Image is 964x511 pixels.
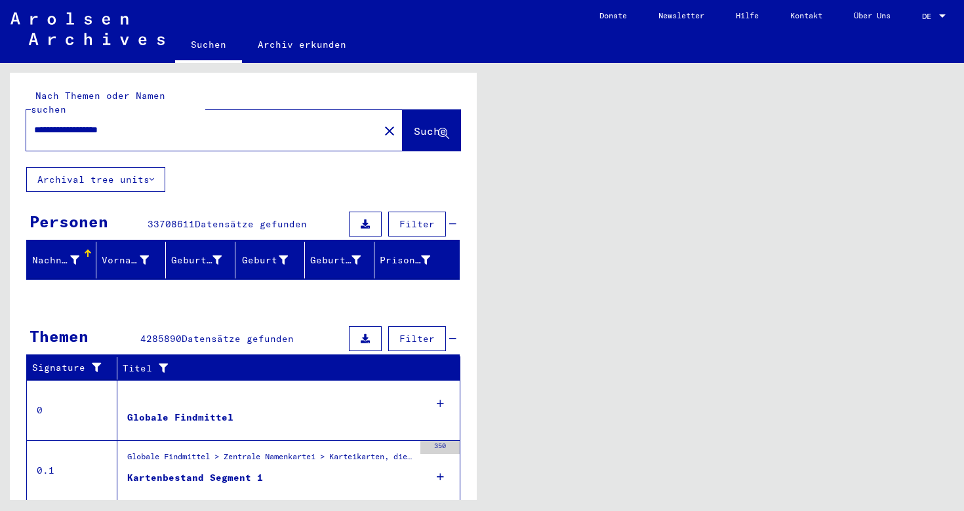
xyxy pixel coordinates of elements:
img: Arolsen_neg.svg [10,12,165,45]
span: Suche [414,124,447,138]
div: Nachname [32,250,96,271]
div: Geburtsdatum [310,254,361,267]
div: Prisoner # [380,250,447,271]
button: Filter [388,326,446,351]
span: Datensätze gefunden [182,333,294,345]
div: Nachname [32,254,79,267]
mat-label: Nach Themen oder Namen suchen [31,90,165,115]
button: Filter [388,212,446,237]
mat-header-cell: Vorname [96,242,166,278]
mat-icon: close [382,123,397,139]
div: Globale Findmittel > Zentrale Namenkartei > Karteikarten, die im Rahmen der sequentiellen Massend... [127,451,414,469]
div: Geburt‏ [241,250,304,271]
mat-header-cell: Prisoner # [374,242,459,278]
div: Geburtsname [171,254,222,267]
td: 0.1 [27,440,117,501]
div: Globale Findmittel [127,411,233,425]
span: 4285890 [140,333,182,345]
mat-header-cell: Nachname [27,242,96,278]
div: Prisoner # [380,254,430,267]
div: Vorname [102,250,165,271]
div: Geburtsdatum [310,250,377,271]
mat-header-cell: Geburt‏ [235,242,305,278]
span: Filter [399,333,435,345]
span: Filter [399,218,435,230]
div: Geburt‏ [241,254,288,267]
td: 0 [27,380,117,440]
div: Signature [32,358,120,379]
mat-header-cell: Geburtsdatum [305,242,374,278]
a: Archiv erkunden [242,29,362,60]
button: Archival tree units [26,167,165,192]
div: Signature [32,361,107,375]
button: Clear [376,117,403,143]
button: Suche [403,110,460,151]
mat-header-cell: Geburtsname [166,242,235,278]
div: Vorname [102,254,149,267]
div: Personen [30,210,108,233]
div: Themen [30,324,89,348]
div: Kartenbestand Segment 1 [127,471,263,485]
div: Titel [123,358,447,379]
span: Datensätze gefunden [195,218,307,230]
a: Suchen [175,29,242,63]
div: Titel [123,362,434,375]
div: 350 [420,441,460,454]
span: 33708611 [148,218,195,230]
span: DE [922,12,936,21]
div: Geburtsname [171,250,238,271]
